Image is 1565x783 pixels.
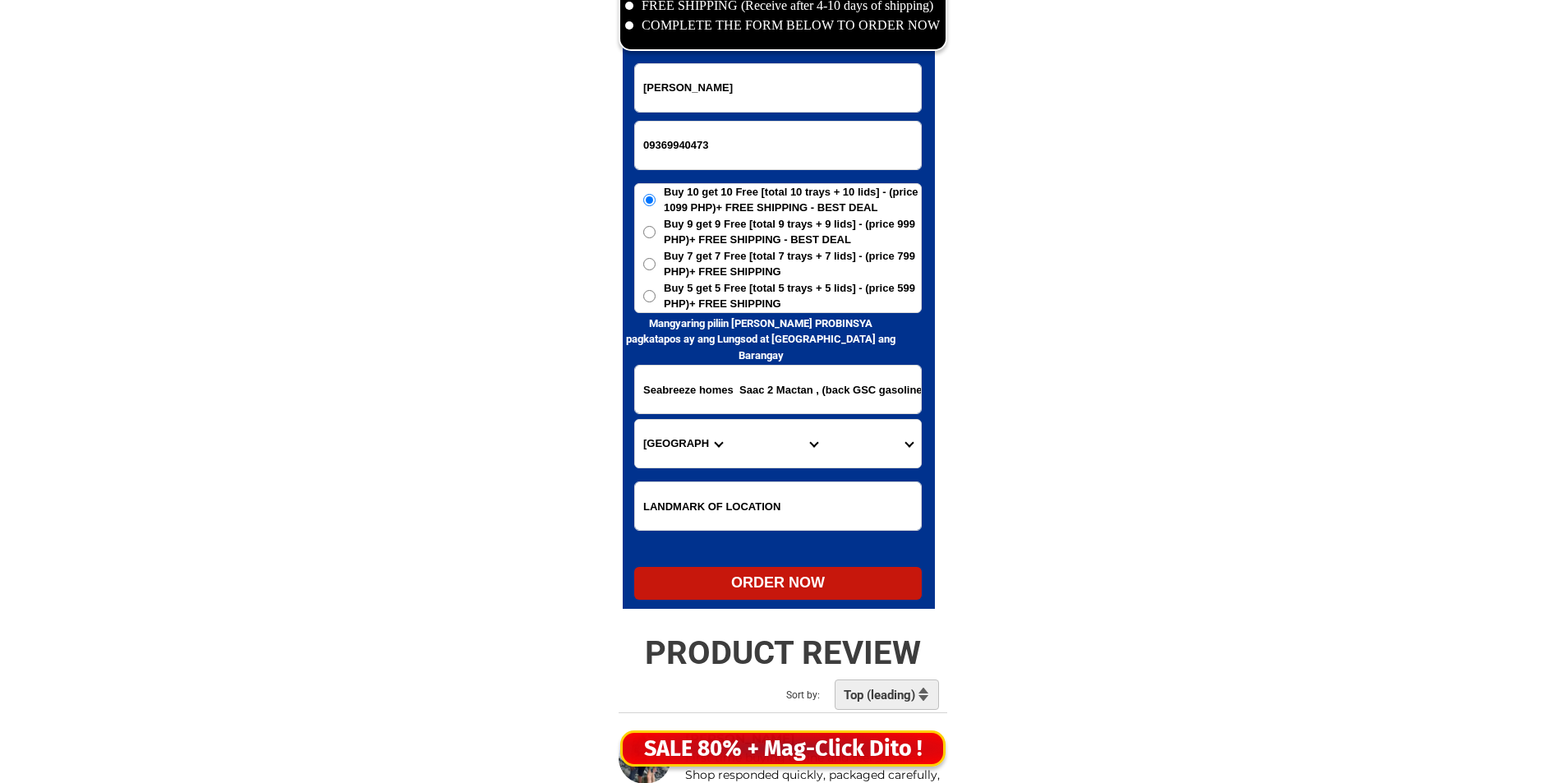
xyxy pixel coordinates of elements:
input: Input full_name [635,64,921,112]
h2: Sort by: [786,688,861,702]
select: Select district [730,420,826,467]
input: Input LANDMARKOFLOCATION [635,482,921,530]
h2: Top (leading) [844,688,920,702]
select: Select province [635,420,730,467]
input: Input phone_number [635,122,921,169]
div: ORDER NOW [634,572,922,594]
span: Buy 7 get 7 Free [total 7 trays + 7 lids] - (price 799 PHP)+ FREE SHIPPING [664,248,921,280]
input: Buy 5 get 5 Free [total 5 trays + 5 lids] - (price 599 PHP)+ FREE SHIPPING [643,290,656,302]
input: Buy 10 get 10 Free [total 10 trays + 10 lids] - (price 1099 PHP)+ FREE SHIPPING - BEST DEAL [643,194,656,206]
li: COMPLETE THE FORM BELOW TO ORDER NOW [625,16,941,35]
h2: PRODUCT REVIEW [610,633,955,673]
input: Input address [635,366,921,413]
span: Buy 5 get 5 Free [total 5 trays + 5 lids] - (price 599 PHP)+ FREE SHIPPING [664,280,921,312]
input: Buy 7 get 7 Free [total 7 trays + 7 lids] - (price 799 PHP)+ FREE SHIPPING [643,258,656,270]
div: SALE 80% + Mag-Click Dito ! [623,732,943,766]
select: Select commune [826,420,921,467]
input: Buy 9 get 9 Free [total 9 trays + 9 lids] - (price 999 PHP)+ FREE SHIPPING - BEST DEAL [643,226,656,238]
span: Buy 10 get 10 Free [total 10 trays + 10 lids] - (price 1099 PHP)+ FREE SHIPPING - BEST DEAL [664,184,921,216]
span: Buy 9 get 9 Free [total 9 trays + 9 lids] - (price 999 PHP)+ FREE SHIPPING - BEST DEAL [664,216,921,248]
h6: Mangyaring piliin [PERSON_NAME] PROBINSYA pagkatapos ay ang Lungsod at [GEOGRAPHIC_DATA] ang Bara... [623,316,900,364]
